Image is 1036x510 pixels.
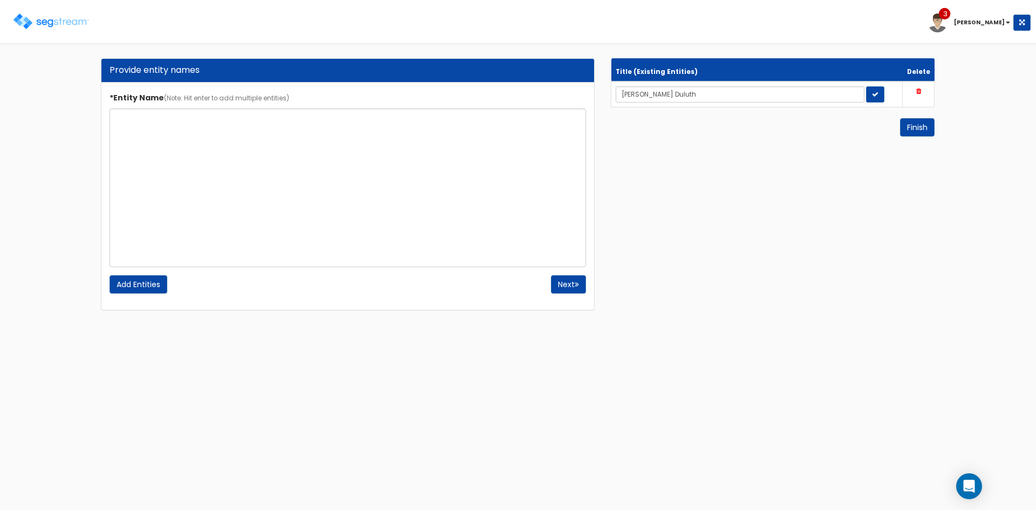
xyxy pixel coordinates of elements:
[954,18,1005,26] b: [PERSON_NAME]
[928,13,947,32] img: avatar.png
[900,118,935,137] button: Finish
[164,94,289,103] small: (Note: Hit enter to add multiple entities)
[907,67,930,76] small: Delete
[110,275,167,294] input: Add Entities
[13,13,89,29] img: logo.png
[943,9,948,19] span: 3
[956,473,982,499] div: Open Intercom Messenger
[551,275,586,294] button: Next
[616,67,698,76] small: Title (Existing Entities)
[110,89,289,103] label: *Entity Name
[110,64,586,77] div: Provide entity names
